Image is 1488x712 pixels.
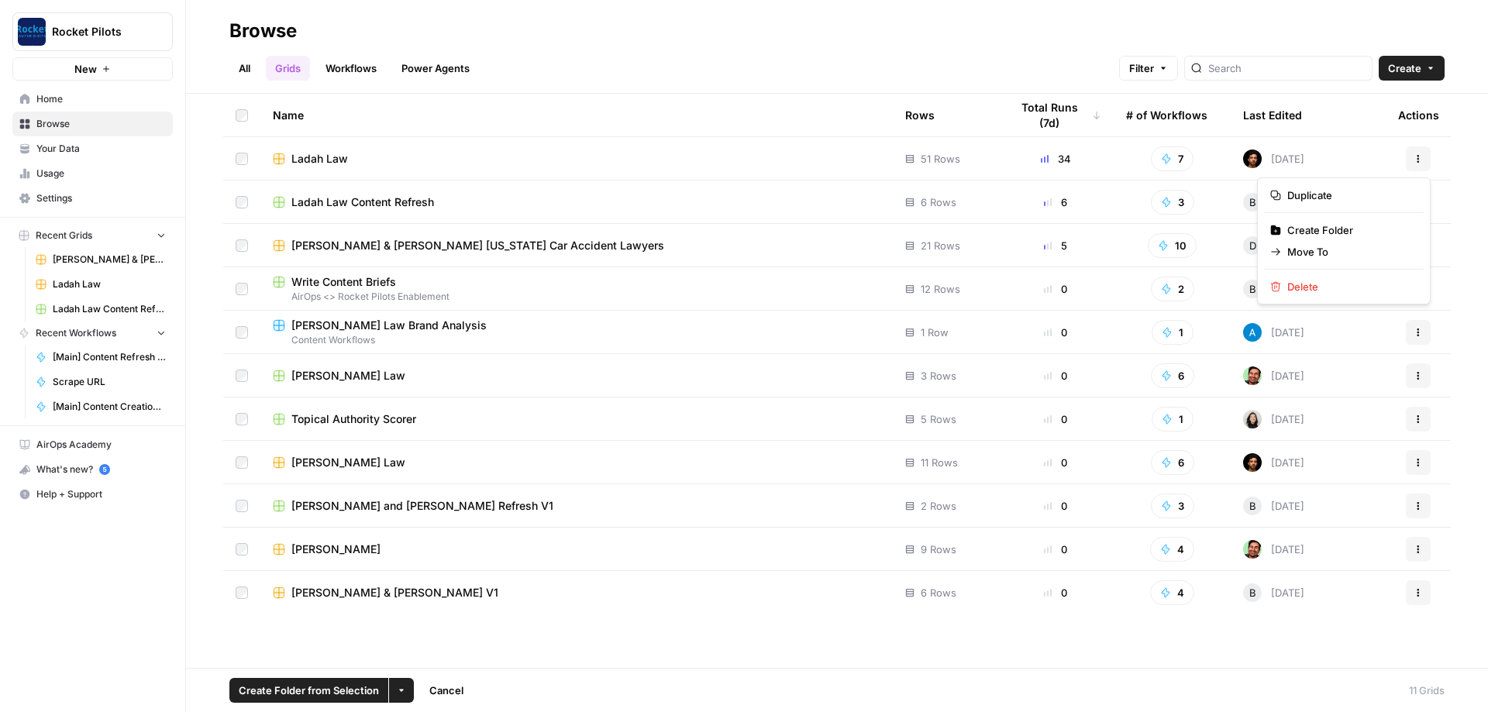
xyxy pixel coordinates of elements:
div: [DATE] [1243,583,1304,602]
span: [PERSON_NAME] & [PERSON_NAME] [US_STATE] Car Accident Lawyers [53,253,166,267]
span: 11 Rows [921,455,958,470]
a: Ladah Law [273,151,880,167]
a: [PERSON_NAME] Law [273,368,880,384]
button: Recent Grids [12,224,173,247]
a: [PERSON_NAME] and [PERSON_NAME] Refresh V1 [273,498,880,514]
img: wt756mygx0n7rybn42vblmh42phm [1243,453,1262,472]
span: Usage [36,167,166,181]
span: Recent Workflows [36,326,116,340]
button: Help + Support [12,482,173,507]
span: 6 Rows [921,585,956,600]
div: 0 [1010,455,1101,470]
span: [PERSON_NAME] and [PERSON_NAME] Refresh V1 [291,498,553,514]
span: Duplicate [1287,187,1411,203]
span: Your Data [36,142,166,156]
span: B [1249,281,1256,297]
div: 11 Grids [1409,683,1445,698]
a: Ladah Law Content Refresh [29,297,173,322]
div: Browse [229,19,297,43]
button: 3 [1151,190,1194,215]
a: Settings [12,186,173,211]
a: [PERSON_NAME] Law [273,455,880,470]
a: Scrape URL [29,370,173,394]
span: Create Folder from Selection [239,683,379,698]
span: 2 Rows [921,498,956,514]
button: 7 [1151,146,1193,171]
div: [DATE] [1243,410,1304,428]
span: B [1249,498,1256,514]
div: 0 [1010,498,1101,514]
div: [DATE] [1243,323,1304,342]
div: Actions [1398,94,1439,136]
button: 1 [1152,407,1193,432]
a: Workflows [316,56,386,81]
div: 0 [1010,585,1101,600]
span: [PERSON_NAME] Law [291,368,405,384]
img: t5ef5oef8zpw1w4g2xghobes91mw [1243,410,1262,428]
a: Browse [12,112,173,136]
a: [PERSON_NAME] Law Brand AnalysisContent Workflows [273,318,880,347]
span: 21 Rows [921,238,960,253]
button: 4 [1150,537,1194,562]
a: All [229,56,260,81]
a: 5 [99,464,110,475]
img: d1tj6q4qn00rgj0pg6jtyq0i5owx [1243,366,1262,385]
a: Power Agents [392,56,479,81]
span: Create [1388,60,1421,76]
span: Move To [1287,244,1411,260]
span: 5 Rows [921,411,956,427]
div: [DATE] [1243,497,1304,515]
span: Write Content Briefs [291,274,396,290]
span: Topical Authority Scorer [291,411,416,427]
a: Your Data [12,136,173,161]
span: Home [36,92,166,106]
span: Ladah Law Content Refresh [291,194,434,210]
button: 1 [1152,320,1193,345]
a: [PERSON_NAME] & [PERSON_NAME] V1 [273,585,880,600]
button: 4 [1150,580,1194,605]
span: Ladah Law [53,277,166,291]
span: AirOps <> Rocket Pilots Enablement [273,290,880,304]
div: [DATE] [1243,280,1304,298]
span: 6 Rows [921,194,956,210]
span: 51 Rows [921,151,960,167]
a: Write Content BriefsAirOps <> Rocket Pilots Enablement [273,274,880,304]
span: Ladah Law [291,151,348,167]
span: Scrape URL [53,375,166,389]
button: What's new? 5 [12,457,173,482]
a: [PERSON_NAME] [273,542,880,557]
span: AirOps Academy [36,438,166,452]
input: Search [1208,60,1366,76]
img: wt756mygx0n7rybn42vblmh42phm [1243,150,1262,168]
span: Cancel [429,683,463,698]
span: Recent Grids [36,229,92,242]
a: Ladah Law [29,272,173,297]
button: 3 [1151,494,1194,518]
span: [Main] Content Creation Brief [53,400,166,414]
div: 0 [1010,542,1101,557]
button: New [12,57,173,81]
div: 0 [1010,368,1101,384]
span: Filter [1129,60,1154,76]
span: 9 Rows [921,542,956,557]
span: Settings [36,191,166,205]
a: AirOps Academy [12,432,173,457]
text: 5 [102,466,106,473]
a: [PERSON_NAME] & [PERSON_NAME] [US_STATE] Car Accident Lawyers [273,238,880,253]
img: Rocket Pilots Logo [18,18,46,46]
span: B [1249,194,1256,210]
div: [DATE] [1243,366,1304,385]
span: [PERSON_NAME] Law [291,455,405,470]
div: 0 [1010,411,1101,427]
a: Ladah Law Content Refresh [273,194,880,210]
div: Name [273,94,880,136]
a: Grids [266,56,310,81]
span: 12 Rows [921,281,960,297]
button: Cancel [420,678,473,703]
span: [PERSON_NAME] [291,542,381,557]
span: Rocket Pilots [52,24,146,40]
span: [Main] Content Refresh Article [53,350,166,364]
div: 34 [1010,151,1101,167]
span: 1 Row [921,325,949,340]
span: Content Workflows [273,333,880,347]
